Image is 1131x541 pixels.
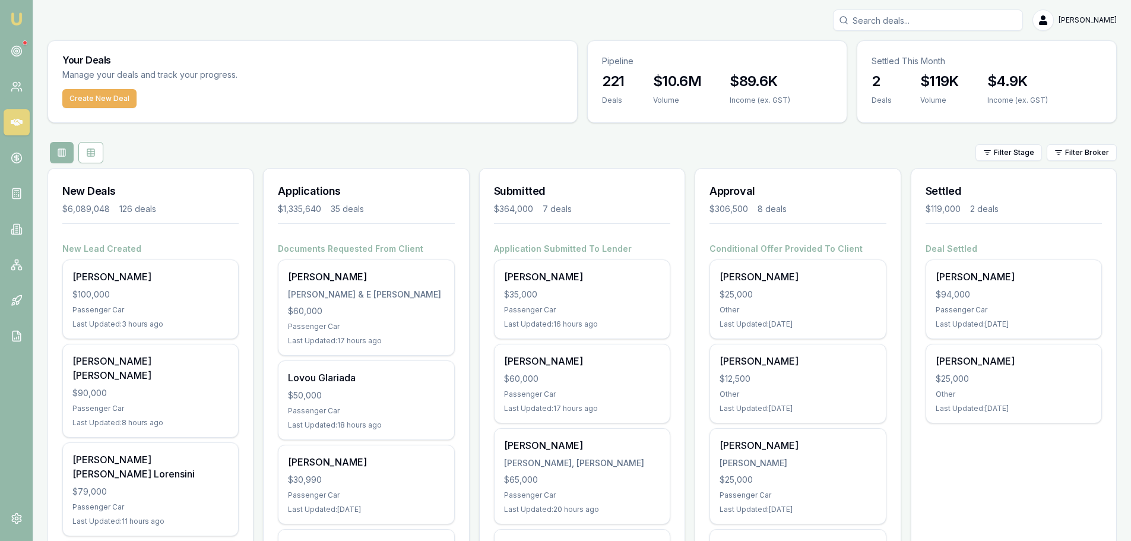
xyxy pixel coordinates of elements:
div: $60,000 [504,373,660,385]
h3: $10.6M [653,72,701,91]
div: $94,000 [936,289,1092,300]
div: Last Updated: [DATE] [936,404,1092,413]
div: Deals [602,96,625,105]
div: $12,500 [720,373,876,385]
div: Last Updated: [DATE] [720,404,876,413]
div: Passenger Car [936,305,1092,315]
h4: New Lead Created [62,243,239,255]
button: Create New Deal [62,89,137,108]
div: [PERSON_NAME] [PERSON_NAME] Lorensini [72,453,229,481]
div: Passenger Car [72,305,229,315]
div: $100,000 [72,289,229,300]
h4: Deal Settled [926,243,1102,255]
div: 2 deals [970,203,999,215]
div: [PERSON_NAME] [PERSON_NAME] [72,354,229,382]
div: [PERSON_NAME] [720,438,876,453]
div: [PERSON_NAME] [504,354,660,368]
div: Passenger Car [504,305,660,315]
h4: Documents Requested From Client [278,243,454,255]
div: Income (ex. GST) [987,96,1048,105]
div: $6,089,048 [62,203,110,215]
div: Last Updated: [DATE] [720,505,876,514]
div: Volume [653,96,701,105]
div: [PERSON_NAME] [504,270,660,284]
span: Filter Broker [1065,148,1109,157]
div: [PERSON_NAME] [720,354,876,368]
div: $364,000 [494,203,533,215]
h4: Conditional Offer Provided To Client [709,243,886,255]
h3: 221 [602,72,625,91]
div: Last Updated: 3 hours ago [72,319,229,329]
div: $25,000 [720,289,876,300]
div: Last Updated: [DATE] [288,505,444,514]
div: Last Updated: 17 hours ago [504,404,660,413]
div: [PERSON_NAME] [936,354,1092,368]
span: [PERSON_NAME] [1059,15,1117,25]
p: Manage your deals and track your progress. [62,68,366,82]
div: Passenger Car [288,322,444,331]
div: [PERSON_NAME] [720,457,876,469]
div: [PERSON_NAME] [72,270,229,284]
div: Passenger Car [288,491,444,500]
div: $35,000 [504,289,660,300]
div: Volume [920,96,959,105]
div: Deals [872,96,892,105]
div: [PERSON_NAME] [288,270,444,284]
div: [PERSON_NAME], [PERSON_NAME] [504,457,660,469]
div: Other [720,390,876,399]
div: $25,000 [936,373,1092,385]
input: Search deals [833,10,1023,31]
h3: $89.6K [730,72,790,91]
div: $79,000 [72,486,229,498]
p: Pipeline [602,55,832,67]
button: Filter Stage [975,144,1042,161]
h3: $4.9K [987,72,1048,91]
div: Lovou Glariada [288,371,444,385]
div: $65,000 [504,474,660,486]
div: Last Updated: [DATE] [720,319,876,329]
div: $25,000 [720,474,876,486]
div: $90,000 [72,387,229,399]
button: Filter Broker [1047,144,1117,161]
div: Income (ex. GST) [730,96,790,105]
div: Passenger Car [72,502,229,512]
div: Last Updated: 8 hours ago [72,418,229,428]
p: Settled This Month [872,55,1102,67]
div: [PERSON_NAME] [504,438,660,453]
div: Last Updated: [DATE] [936,319,1092,329]
h3: Submitted [494,183,670,200]
h3: Approval [709,183,886,200]
div: 35 deals [331,203,364,215]
div: [PERSON_NAME] [936,270,1092,284]
div: [PERSON_NAME] [720,270,876,284]
div: Passenger Car [288,406,444,416]
div: Passenger Car [504,390,660,399]
h3: Settled [926,183,1102,200]
div: Last Updated: 18 hours ago [288,420,444,430]
div: 8 deals [758,203,787,215]
div: $60,000 [288,305,444,317]
img: emu-icon-u.png [9,12,24,26]
div: [PERSON_NAME] & E [PERSON_NAME] [288,289,444,300]
div: Passenger Car [720,491,876,500]
div: [PERSON_NAME] [288,455,444,469]
h4: Application Submitted To Lender [494,243,670,255]
div: $306,500 [709,203,748,215]
div: 7 deals [543,203,572,215]
div: $119,000 [926,203,961,215]
span: Filter Stage [994,148,1034,157]
div: Last Updated: 11 hours ago [72,517,229,526]
div: Last Updated: 20 hours ago [504,505,660,514]
div: $1,335,640 [278,203,321,215]
div: $50,000 [288,390,444,401]
div: Last Updated: 17 hours ago [288,336,444,346]
div: $30,990 [288,474,444,486]
div: 126 deals [119,203,156,215]
h3: 2 [872,72,892,91]
div: Last Updated: 16 hours ago [504,319,660,329]
h3: $119K [920,72,959,91]
div: Other [720,305,876,315]
div: Other [936,390,1092,399]
h3: Applications [278,183,454,200]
